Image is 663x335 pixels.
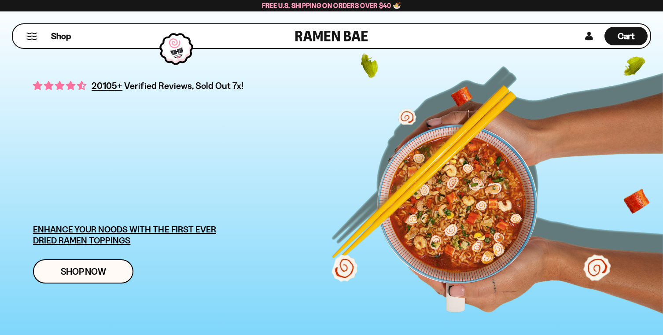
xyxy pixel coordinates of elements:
span: Cart [618,31,635,41]
button: Mobile Menu Trigger [26,33,38,40]
a: Shop [51,27,71,45]
span: 20105+ [92,79,122,92]
span: Shop [51,30,71,42]
span: Free U.S. Shipping on Orders over $40 🍜 [262,1,401,10]
a: Shop Now [33,259,133,283]
span: Shop Now [61,267,106,276]
span: Verified Reviews, Sold Out 7x! [124,80,243,91]
a: Cart [604,24,648,48]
